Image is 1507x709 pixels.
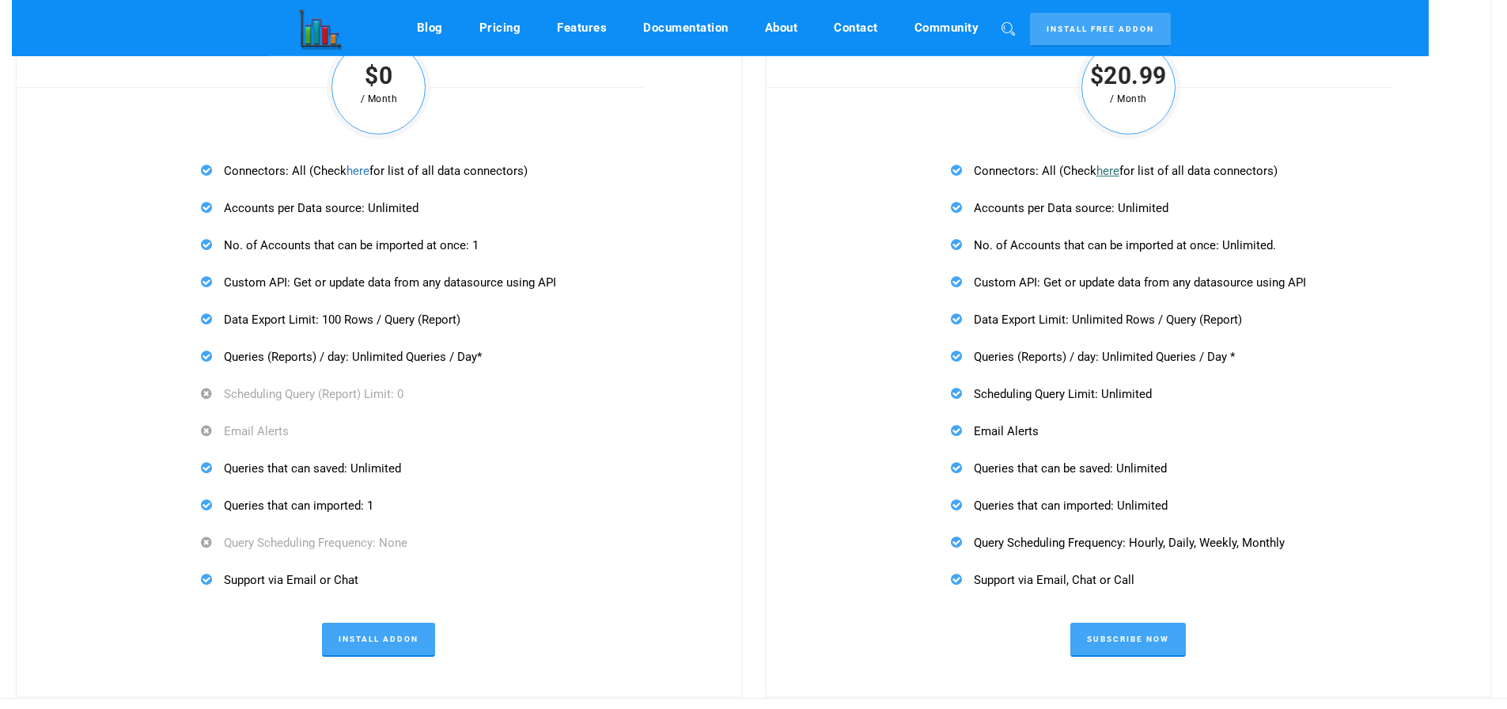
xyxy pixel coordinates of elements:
[201,421,556,441] p: Email Alerts
[1077,89,1180,108] span: / Month
[201,495,556,515] p: Queries that can imported: 1
[327,66,430,85] span: $0
[201,570,556,590] p: Support via Email or Chat
[1077,66,1180,85] span: $20.99
[1428,633,1507,709] div: Widget de chat
[346,164,369,178] a: here
[1096,164,1119,178] a: here
[417,13,443,43] a: Blog
[201,161,556,180] p: Connectors: All (Check for list of all data connectors)
[1030,13,1171,47] a: Install Free Addon
[201,198,556,218] p: Accounts per Data source: Unlimited
[643,13,729,43] a: Documentation
[557,13,607,43] a: Features
[479,13,521,43] a: Pricing
[201,347,556,366] p: Queries (Reports) / day: Unlimited Queries / Day*
[1428,633,1507,709] iframe: Chat Widget
[951,235,1306,255] p: No. of Accounts that can be imported at once: Unlimited.
[834,13,878,43] a: Contact
[201,533,556,552] p: Query Scheduling Frequency: None
[322,623,435,657] a: Install Addon
[951,421,1306,441] p: Email Alerts
[201,235,556,255] p: No. of Accounts that can be imported at once: 1
[951,495,1306,515] p: Queries that can imported: Unlimited
[201,272,556,292] p: Custom API: Get or update data from any datasource using API
[951,570,1306,590] p: Support via Email, Chat or Call
[201,309,556,329] p: Data Export Limit: 100 Rows / Query (Report)
[951,198,1306,218] p: Accounts per Data source: Unlimited
[201,384,556,404] p: Scheduling Query (Report) Limit: 0
[765,13,798,43] a: About
[951,309,1306,329] p: Data Export Limit: Unlimited Rows / Query (Report)
[951,533,1306,552] p: Query Scheduling Frequency: Hourly, Daily, Weekly, Monthly
[914,13,979,43] a: Community
[1070,623,1186,657] a: Subscribe Now
[951,161,1306,180] p: Connectors: All (Check for list of all data connectors)
[201,458,556,478] p: Queries that can saved: Unlimited
[951,384,1306,404] p: Scheduling Query Limit: Unlimited
[951,458,1306,478] p: Queries that can be saved: Unlimited
[951,272,1306,292] p: Custom API: Get or update data from any datasource using API
[951,347,1306,366] p: Queries (Reports) / day: Unlimited Queries / Day *
[327,89,430,108] span: / Month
